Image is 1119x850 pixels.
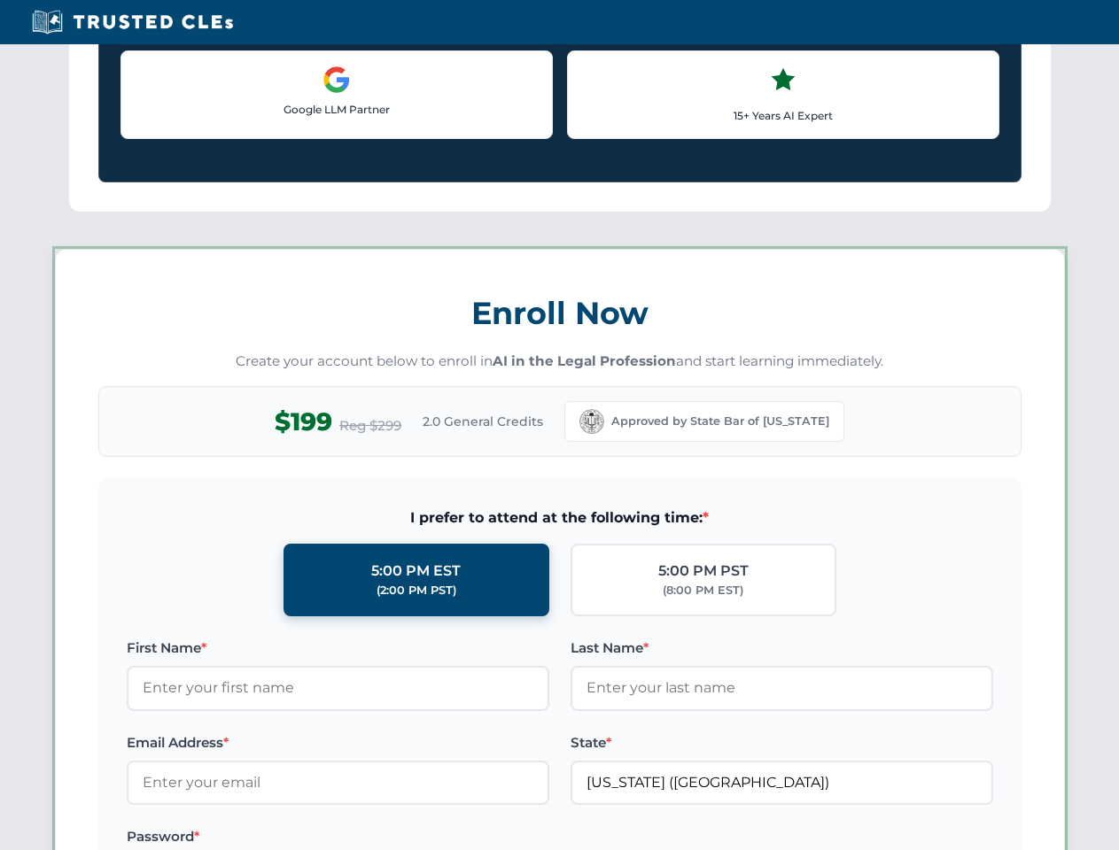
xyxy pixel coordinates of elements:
p: Google LLM Partner [136,101,538,118]
div: (8:00 PM EST) [663,582,743,599]
span: I prefer to attend at the following time: [127,506,993,529]
label: Last Name [571,637,993,659]
img: Google [322,66,351,94]
input: Enter your last name [571,666,993,710]
h3: Enroll Now [98,285,1022,341]
label: Email Address [127,732,549,753]
label: Password [127,826,549,847]
div: 5:00 PM EST [371,560,461,583]
input: Enter your first name [127,666,549,710]
div: (2:00 PM PST) [377,582,456,599]
input: Enter your email [127,761,549,805]
span: 2.0 General Credits [423,412,543,431]
label: First Name [127,637,549,659]
span: $199 [275,402,332,442]
p: 15+ Years AI Expert [582,107,984,124]
span: Approved by State Bar of [US_STATE] [611,413,829,430]
div: 5:00 PM PST [658,560,749,583]
img: Trusted CLEs [27,9,238,35]
img: California Bar [579,409,604,434]
input: California (CA) [571,761,993,805]
strong: AI in the Legal Profession [493,352,676,369]
span: Reg $299 [339,415,401,437]
p: Create your account below to enroll in and start learning immediately. [98,352,1022,372]
label: State [571,732,993,753]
